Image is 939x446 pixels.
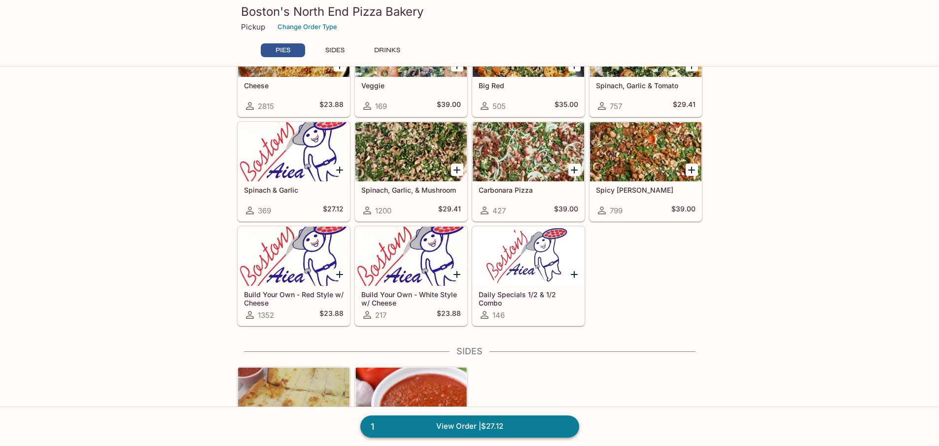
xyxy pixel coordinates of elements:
p: Pickup [241,22,265,32]
h5: $39.00 [671,205,696,216]
button: Add Daily Specials 1/2 & 1/2 Combo [568,268,581,280]
a: Spinach, Garlic & Tomato757$29.41 [590,17,702,117]
div: Spicy Jenny [590,122,701,181]
span: 146 [492,310,505,320]
h5: Big Red [479,81,578,90]
a: Build Your Own - White Style w/ Cheese217$23.88 [355,226,467,326]
a: 1View Order |$27.12 [360,415,579,437]
button: Add Carbonara Pizza [568,164,581,176]
h5: $23.88 [319,309,344,321]
button: DRINKS [365,43,410,57]
h4: SIDES [237,346,702,357]
h5: $39.00 [554,205,578,216]
h5: Build Your Own - Red Style w/ Cheese [244,290,344,307]
span: 369 [258,206,271,215]
h5: Cheese [244,81,344,90]
a: Cheese2815$23.88 [238,17,350,117]
span: 1352 [258,310,274,320]
span: 757 [610,102,622,111]
div: Veggie [355,18,467,77]
a: Spinach & Garlic369$27.12 [238,122,350,221]
button: Add Build Your Own - Red Style w/ Cheese [334,268,346,280]
button: Add Spinach, Garlic, & Mushroom [451,164,463,176]
span: 217 [375,310,386,320]
a: Veggie169$39.00 [355,17,467,117]
div: Spinach, Garlic & Tomato [590,18,701,77]
h5: Carbonara Pizza [479,186,578,194]
h3: Boston's North End Pizza Bakery [241,4,698,19]
h5: Spicy [PERSON_NAME] [596,186,696,194]
h5: $39.00 [437,100,461,112]
a: Spinach, Garlic, & Mushroom1200$29.41 [355,122,467,221]
a: Carbonara Pizza427$39.00 [472,122,585,221]
div: Garlic Cheesy Bread w/ Sauce [238,368,349,427]
div: Carbonara Pizza [473,122,584,181]
button: Add Spinach & Garlic [334,164,346,176]
h5: Daily Specials 1/2 & 1/2 Combo [479,290,578,307]
button: Add Spicy Jenny [686,164,698,176]
span: 169 [375,102,387,111]
span: 1200 [375,206,391,215]
a: Daily Specials 1/2 & 1/2 Combo146 [472,226,585,326]
h5: $23.88 [319,100,344,112]
h5: $29.41 [673,100,696,112]
button: SIDES [313,43,357,57]
div: Spinach & Garlic [238,122,349,181]
span: 799 [610,206,623,215]
button: PIES [261,43,305,57]
h5: Spinach, Garlic, & Mushroom [361,186,461,194]
h5: Build Your Own - White Style w/ Cheese [361,290,461,307]
h5: $35.00 [555,100,578,112]
div: Build Your Own - Red Style w/ Cheese [238,227,349,286]
a: Build Your Own - Red Style w/ Cheese1352$23.88 [238,226,350,326]
a: Big Red505$35.00 [472,17,585,117]
div: Cheese [238,18,349,77]
span: 1 [365,420,380,434]
div: Spinach, Garlic, & Mushroom [355,122,467,181]
div: Big Red [473,18,584,77]
h5: $23.88 [437,309,461,321]
div: Daily Specials 1/2 & 1/2 Combo [473,227,584,286]
h5: Veggie [361,81,461,90]
button: Add Build Your Own - White Style w/ Cheese [451,268,463,280]
h5: $27.12 [323,205,344,216]
h5: Spinach, Garlic & Tomato [596,81,696,90]
div: Build Your Own - White Style w/ Cheese [355,227,467,286]
button: Change Order Type [273,19,342,34]
h5: $29.41 [438,205,461,216]
div: Side of Marinara Sauce 4oz. [355,368,467,427]
span: 2815 [258,102,274,111]
h5: Spinach & Garlic [244,186,344,194]
span: 427 [492,206,506,215]
span: 505 [492,102,506,111]
a: Spicy [PERSON_NAME]799$39.00 [590,122,702,221]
